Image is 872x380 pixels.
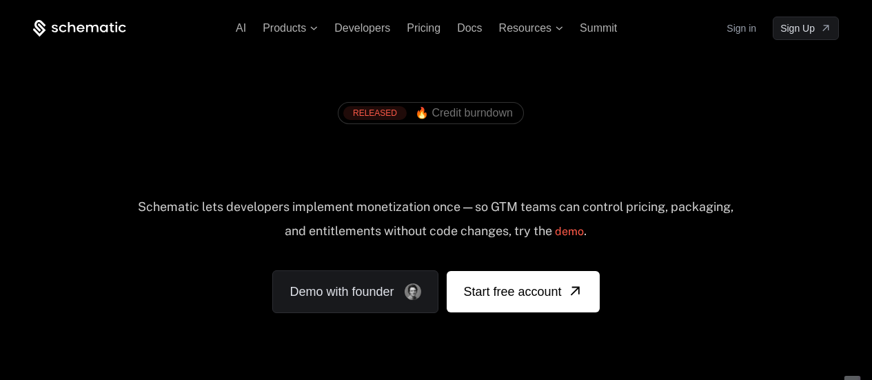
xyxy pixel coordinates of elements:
[415,107,513,119] span: 🔥 Credit burndown
[463,282,561,301] span: Start free account
[236,22,246,34] a: AI
[134,199,738,248] div: Schematic lets developers implement monetization once — so GTM teams can control pricing, packagi...
[407,22,440,34] a: Pricing
[727,17,756,39] a: Sign in
[580,22,617,34] a: Summit
[405,283,421,300] img: Founder
[780,21,815,35] span: Sign Up
[555,215,584,248] a: demo
[457,22,482,34] a: Docs
[334,22,390,34] a: Developers
[272,270,438,313] a: Demo with founder, ,[object Object]
[343,106,407,120] div: RELEASED
[773,17,839,40] a: [object Object]
[499,22,551,34] span: Resources
[263,22,306,34] span: Products
[343,106,513,120] a: [object Object],[object Object]
[447,271,599,312] a: [object Object]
